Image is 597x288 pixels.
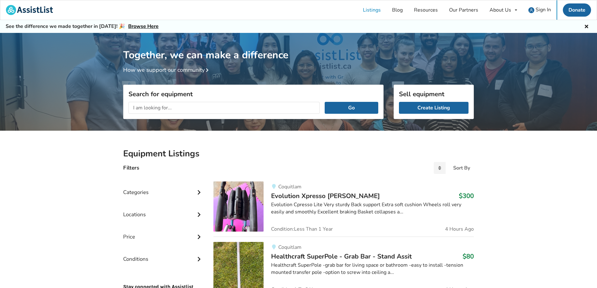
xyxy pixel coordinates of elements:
[278,183,301,190] span: Coquitlam
[213,181,474,237] a: mobility-evolution xpresso lite walkerCoquitlamEvolution Xpresso [PERSON_NAME]$300Evolution Cpres...
[271,252,412,261] span: Healthcraft SuperPole - Grab Bar - Stand Assit
[278,244,301,251] span: Coquitlam
[357,0,386,20] a: Listings
[123,164,139,171] h4: Filters
[123,148,474,159] h2: Equipment Listings
[463,252,474,260] h3: $80
[271,227,333,232] span: Condition: Less Than 1 Year
[128,102,320,114] input: I am looking for...
[528,7,534,13] img: user icon
[453,165,470,170] div: Sort By
[123,33,474,61] h1: Together, we can make a difference
[123,176,203,199] div: Categories
[271,191,380,200] span: Evolution Xpresso [PERSON_NAME]
[271,201,474,216] div: Evolution Cpresso Lite Very sturdy Back support Extra soft cushion Wheels roll very easily and sm...
[443,0,484,20] a: Our Partners
[399,90,469,98] h3: Sell equipment
[386,0,408,20] a: Blog
[399,102,469,114] a: Create Listing
[271,262,474,276] div: Healthcraft SuperPole -grab bar for living space or bathroom -easy to install -tension mounted tr...
[123,221,203,243] div: Price
[128,90,378,98] h3: Search for equipment
[325,102,378,114] button: Go
[536,6,551,13] span: Sign In
[563,3,591,17] a: Donate
[445,227,474,232] span: 4 Hours Ago
[523,0,557,20] a: user icon Sign In
[6,5,53,15] img: assistlist-logo
[123,66,211,74] a: How we support our community
[123,243,203,265] div: Conditions
[128,23,159,30] a: Browse Here
[123,199,203,221] div: Locations
[213,181,264,232] img: mobility-evolution xpresso lite walker
[490,8,511,13] div: About Us
[408,0,443,20] a: Resources
[459,192,474,200] h3: $300
[6,23,159,30] h5: See the difference we made together in [DATE]! 🎉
